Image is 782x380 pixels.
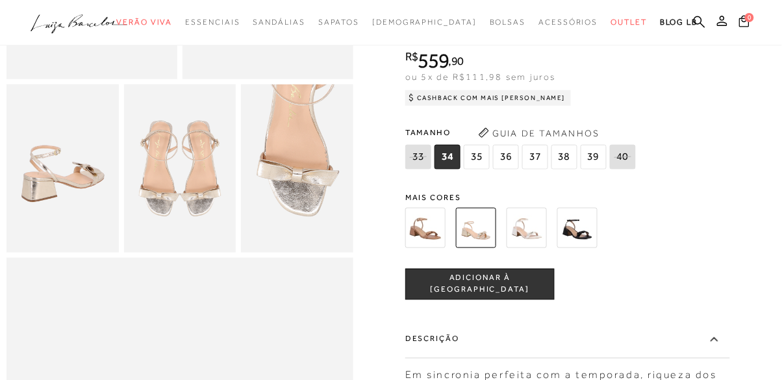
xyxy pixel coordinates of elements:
[241,84,353,253] img: image
[124,84,236,253] img: image
[6,84,119,253] img: image
[372,18,477,27] span: [DEMOGRAPHIC_DATA]
[435,145,460,170] span: 34
[418,49,449,72] span: 559
[745,13,754,22] span: 0
[610,145,636,170] span: 40
[318,18,359,27] span: Sapatos
[611,10,648,34] a: categoryNavScreenReaderText
[522,145,548,170] span: 37
[405,208,446,248] img: SANDÁLIA SALTO MÉDIO LAÇO FRONTAL BEGE
[551,145,577,170] span: 38
[539,10,598,34] a: categoryNavScreenReaderText
[318,10,359,34] a: categoryNavScreenReaderText
[185,10,240,34] a: categoryNavScreenReaderText
[474,123,604,144] button: Guia de Tamanhos
[405,123,639,142] span: Tamanho
[507,208,547,248] img: SANDÁLIA SALTO MÉDIO LAÇO FRONTAL OFF WHITE
[451,54,464,68] span: 90
[116,18,172,27] span: Verão Viva
[660,18,698,27] span: BLOG LB
[464,145,490,170] span: 35
[372,10,477,34] a: noSubCategoriesText
[185,18,240,27] span: Essenciais
[493,145,519,170] span: 36
[405,51,418,62] i: R$
[490,18,526,27] span: Bolsas
[557,208,598,248] img: SANDÁLIA SALTO MÉDIO LAÇO FRONTAL PRETO
[456,208,496,248] img: SANDÁLIA SALTO MÉDIO LAÇO FRONTAL DOURADO
[405,269,555,300] button: ADICIONAR À [GEOGRAPHIC_DATA]
[490,10,526,34] a: categoryNavScreenReaderText
[581,145,607,170] span: 39
[539,18,598,27] span: Acessórios
[116,10,172,34] a: categoryNavScreenReaderText
[735,14,753,32] button: 0
[406,273,554,296] span: ADICIONAR À [GEOGRAPHIC_DATA]
[253,18,305,27] span: Sandálias
[660,10,698,34] a: BLOG LB
[611,18,648,27] span: Outlet
[405,90,571,106] div: Cashback com Mais [PERSON_NAME]
[449,55,464,67] i: ,
[405,145,431,170] span: 33
[405,194,730,201] span: Mais cores
[405,321,730,359] label: Descrição
[405,71,555,82] span: ou 5x de R$111,98 sem juros
[253,10,305,34] a: categoryNavScreenReaderText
